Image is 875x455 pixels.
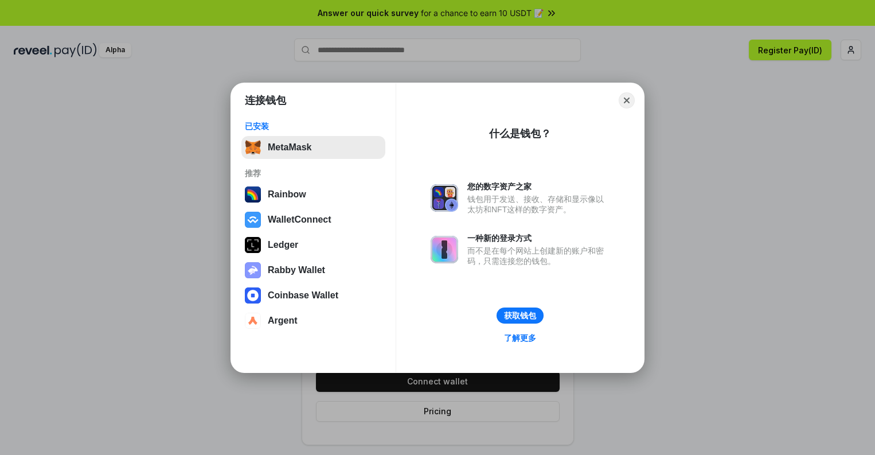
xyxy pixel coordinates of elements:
div: 而不是在每个网站上创建新的账户和密码，只需连接您的钱包。 [467,246,610,266]
div: 您的数字资产之家 [467,181,610,192]
div: 已安装 [245,121,382,131]
img: svg+xml,%3Csvg%20xmlns%3D%22http%3A%2F%2Fwww.w3.org%2F2000%2Fsvg%22%20fill%3D%22none%22%20viewBox... [431,236,458,263]
div: Rabby Wallet [268,265,325,275]
img: svg+xml,%3Csvg%20fill%3D%22none%22%20height%3D%2233%22%20viewBox%3D%220%200%2035%2033%22%20width%... [245,139,261,155]
div: WalletConnect [268,215,331,225]
div: 推荐 [245,168,382,178]
img: svg+xml,%3Csvg%20width%3D%2228%22%20height%3D%2228%22%20viewBox%3D%220%200%2028%2028%22%20fill%3D... [245,212,261,228]
button: MetaMask [241,136,385,159]
button: 获取钱包 [497,308,544,324]
div: 钱包用于发送、接收、存储和显示像以太坊和NFT这样的数字资产。 [467,194,610,215]
h1: 连接钱包 [245,94,286,107]
img: svg+xml,%3Csvg%20width%3D%2228%22%20height%3D%2228%22%20viewBox%3D%220%200%2028%2028%22%20fill%3D... [245,313,261,329]
div: 了解更多 [504,333,536,343]
div: 获取钱包 [504,310,536,321]
a: 了解更多 [497,330,543,345]
div: Rainbow [268,189,306,200]
img: svg+xml,%3Csvg%20width%3D%22120%22%20height%3D%22120%22%20viewBox%3D%220%200%20120%20120%22%20fil... [245,186,261,203]
button: WalletConnect [241,208,385,231]
div: Argent [268,316,298,326]
img: svg+xml,%3Csvg%20xmlns%3D%22http%3A%2F%2Fwww.w3.org%2F2000%2Fsvg%22%20width%3D%2228%22%20height%3... [245,237,261,253]
button: Ledger [241,234,385,256]
button: Rainbow [241,183,385,206]
div: 一种新的登录方式 [467,233,610,243]
div: 什么是钱包？ [489,127,551,141]
div: Coinbase Wallet [268,290,338,301]
img: svg+xml,%3Csvg%20xmlns%3D%22http%3A%2F%2Fwww.w3.org%2F2000%2Fsvg%22%20fill%3D%22none%22%20viewBox... [245,262,261,278]
button: Coinbase Wallet [241,284,385,307]
button: Argent [241,309,385,332]
img: svg+xml,%3Csvg%20width%3D%2228%22%20height%3D%2228%22%20viewBox%3D%220%200%2028%2028%22%20fill%3D... [245,287,261,304]
button: Close [619,92,635,108]
div: Ledger [268,240,298,250]
div: MetaMask [268,142,311,153]
button: Rabby Wallet [241,259,385,282]
img: svg+xml,%3Csvg%20xmlns%3D%22http%3A%2F%2Fwww.w3.org%2F2000%2Fsvg%22%20fill%3D%22none%22%20viewBox... [431,184,458,212]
